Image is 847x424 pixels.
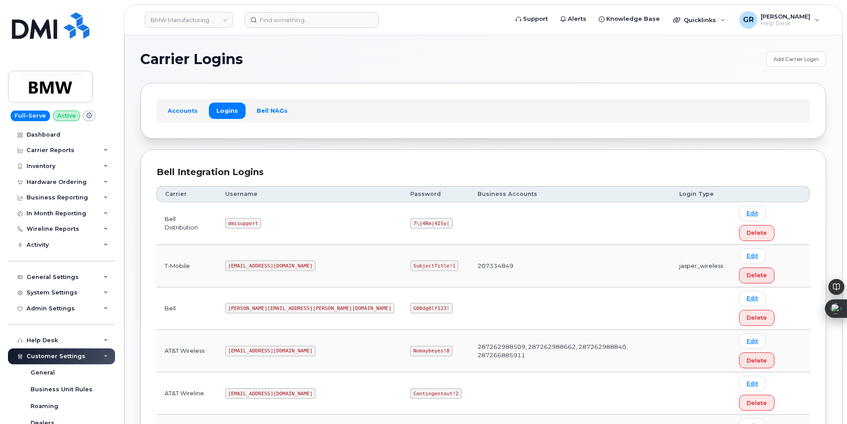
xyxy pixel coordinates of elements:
button: Delete [739,225,774,241]
span: Delete [747,399,767,407]
div: Bell Integration Logins [157,166,810,179]
code: dmisupport [225,218,262,229]
span: Delete [747,229,767,237]
code: Contingentout!2 [410,388,462,399]
th: Carrier [157,186,217,202]
td: AT&T Wireline [157,372,217,415]
a: Logins [209,103,246,118]
th: Business Accounts [470,186,671,202]
a: Add Carrier Login [766,51,826,67]
span: Carrier Logins [140,53,243,66]
span: Delete [747,356,767,365]
span: Delete [747,313,767,322]
iframe: Messenger Launcher [808,386,840,417]
td: jasper_wireless [671,245,731,287]
code: SubjectTitle!1 [410,260,458,271]
a: Edit [739,333,766,349]
button: Delete [739,352,774,368]
td: Bell Distribution [157,202,217,244]
code: [EMAIL_ADDRESS][DOMAIN_NAME] [225,260,316,271]
th: Login Type [671,186,731,202]
button: Delete [739,310,774,326]
a: Bell NAGs [249,103,295,118]
a: Edit [739,291,766,306]
a: Edit [739,376,766,391]
code: [EMAIL_ADDRESS][DOMAIN_NAME] [225,346,316,356]
code: 7\j4Rm|4ISy( [410,218,452,229]
a: Accounts [160,103,205,118]
code: [PERSON_NAME][EMAIL_ADDRESS][PERSON_NAME][DOMAIN_NAME] [225,303,395,313]
button: Delete [739,267,774,283]
td: 287262988509, 287262988662, 287262988840, 287266885911 [470,330,671,372]
th: Username [217,186,403,202]
a: Edit [739,248,766,264]
button: Delete [739,395,774,411]
td: 207334849 [470,245,671,287]
span: Delete [747,271,767,279]
td: AT&T Wireless [157,330,217,372]
code: [EMAIL_ADDRESS][DOMAIN_NAME] [225,388,316,399]
code: G00dg0lf123! [410,303,452,313]
th: Password [402,186,470,202]
td: Bell [157,287,217,330]
a: Edit [739,206,766,221]
td: T-Mobile [157,245,217,287]
code: Nomaybeyes!8 [410,346,452,356]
